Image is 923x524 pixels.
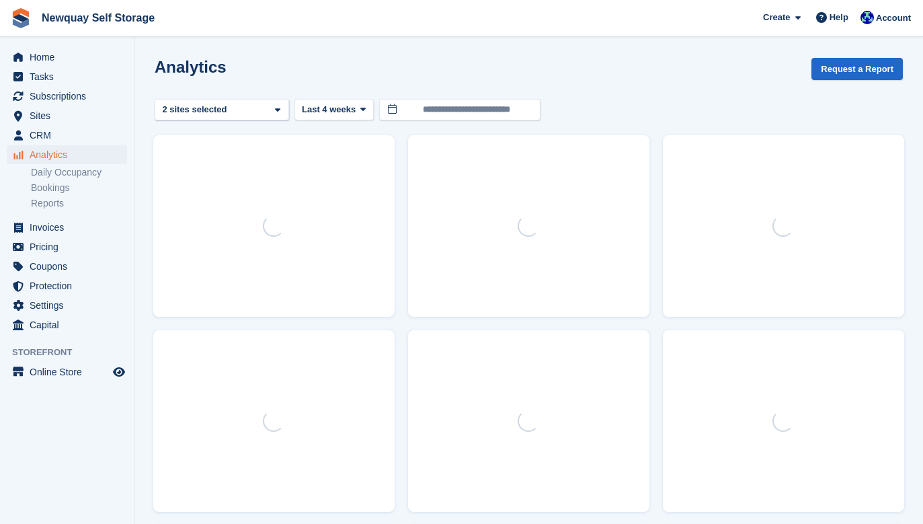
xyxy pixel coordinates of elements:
a: Preview store [111,364,127,380]
a: menu [7,126,127,145]
a: menu [7,48,127,67]
span: Settings [30,296,110,315]
span: Storefront [12,346,134,359]
a: Daily Occupancy [31,166,127,179]
span: Coupons [30,257,110,276]
a: menu [7,145,127,164]
a: menu [7,257,127,276]
a: Reports [31,197,127,210]
span: Create [763,11,790,24]
a: Bookings [31,182,127,194]
span: Protection [30,276,110,295]
span: CRM [30,126,110,145]
span: Sites [30,106,110,125]
span: Pricing [30,237,110,256]
span: Invoices [30,218,110,237]
a: menu [7,296,127,315]
a: menu [7,87,127,106]
a: menu [7,315,127,334]
button: Request a Report [811,58,903,80]
button: Last 4 weeks [294,99,374,121]
span: Subscriptions [30,87,110,106]
span: Online Store [30,363,110,381]
span: Home [30,48,110,67]
a: menu [7,237,127,256]
a: menu [7,106,127,125]
a: menu [7,276,127,295]
a: menu [7,363,127,381]
img: stora-icon-8386f47178a22dfd0bd8f6a31ec36ba5ce8667c1dd55bd0f319d3a0aa187defe.svg [11,8,31,28]
a: Newquay Self Storage [36,7,160,29]
span: Help [830,11,848,24]
span: Analytics [30,145,110,164]
span: Account [876,11,911,25]
img: Debbie [860,11,874,24]
a: menu [7,218,127,237]
span: Capital [30,315,110,334]
h2: Analytics [155,58,227,76]
a: menu [7,67,127,86]
span: Last 4 weeks [302,103,356,116]
span: Tasks [30,67,110,86]
div: 2 sites selected [160,103,232,116]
